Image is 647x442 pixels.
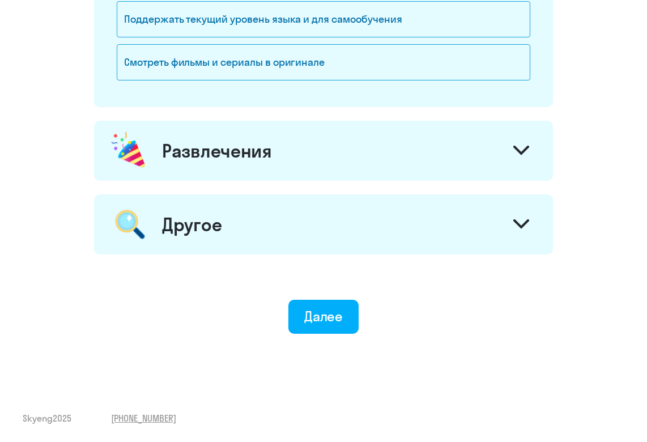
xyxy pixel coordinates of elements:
[111,412,176,424] a: [PHONE_NUMBER]
[117,1,530,37] div: Поддержать текущий уровень языка и для cамообучения
[109,130,149,172] img: celebration.png
[117,44,530,80] div: Смотреть фильмы и сериалы в оригинале
[109,203,151,245] img: magnifier.png
[304,307,343,325] div: Далее
[162,213,222,236] div: Другое
[288,300,359,334] button: Далее
[162,139,272,162] div: Развлечения
[23,412,71,424] span: Skyeng 2025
